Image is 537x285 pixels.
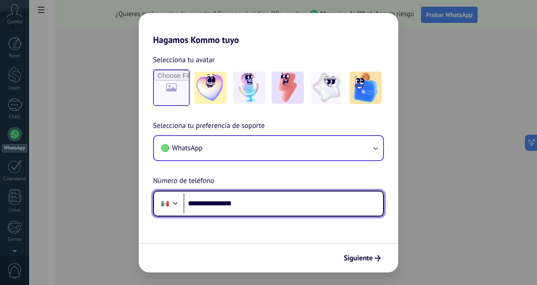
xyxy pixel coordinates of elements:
[349,72,382,104] img: -5.jpeg
[311,72,343,104] img: -4.jpeg
[172,144,203,153] span: WhatsApp
[233,72,265,104] img: -2.jpeg
[154,136,383,160] button: WhatsApp
[344,255,373,261] span: Siguiente
[157,194,174,213] div: Mexico: + 52
[139,13,398,45] h2: Hagamos Kommo tuyo
[194,72,226,104] img: -1.jpeg
[153,120,265,132] span: Selecciona tu preferencia de soporte
[340,251,385,266] button: Siguiente
[153,54,215,66] span: Selecciona tu avatar
[153,175,214,187] span: Número de teléfono
[272,72,304,104] img: -3.jpeg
